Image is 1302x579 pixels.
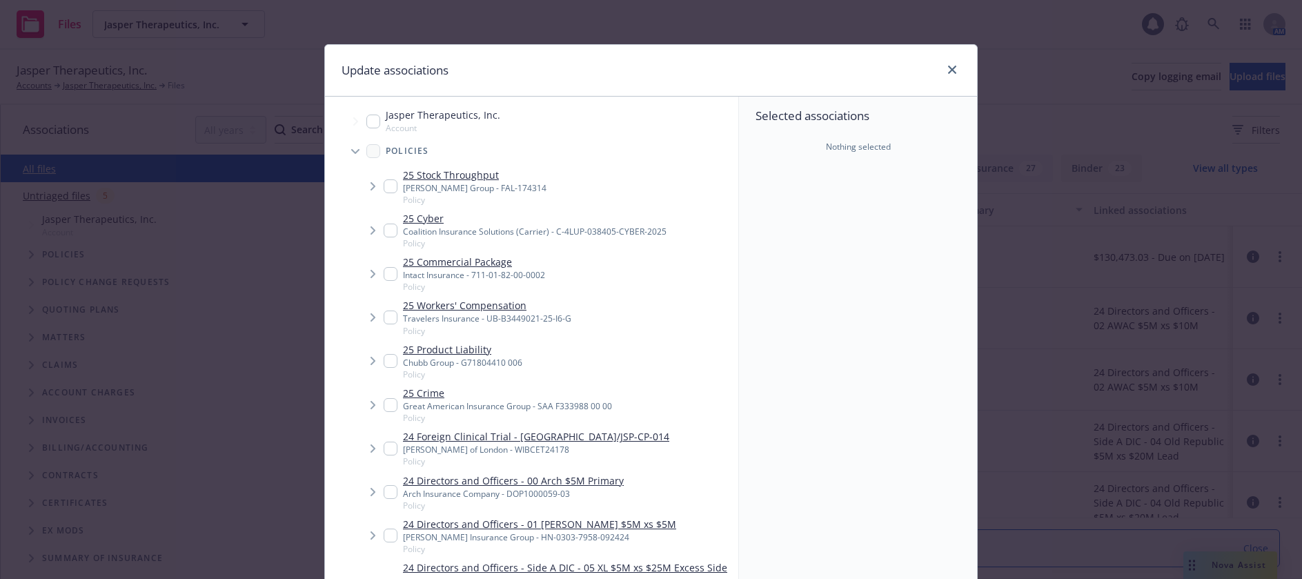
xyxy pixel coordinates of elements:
[756,108,960,124] span: Selected associations
[403,211,667,226] a: 25 Cyber
[403,500,624,511] span: Policy
[403,168,546,182] a: 25 Stock Throughput
[403,281,545,293] span: Policy
[403,237,667,249] span: Policy
[826,141,891,153] span: Nothing selected
[386,147,429,155] span: Policies
[403,226,667,237] div: Coalition Insurance Solutions (Carrier) - C-4LUP-038405-CYBER-2025
[403,543,676,555] span: Policy
[403,473,624,488] a: 24 Directors and Officers - 00 Arch $5M Primary
[403,325,571,337] span: Policy
[403,488,624,500] div: Arch Insurance Company - DOP1000059-03
[403,357,522,369] div: Chubb Group - G71804410 006
[944,61,960,78] a: close
[386,108,500,122] span: Jasper Therapeutics, Inc.
[403,313,571,324] div: Travelers Insurance - UB-B3449021-25-I6-G
[342,61,448,79] h1: Update associations
[403,342,522,357] a: 25 Product Liability
[403,182,546,194] div: [PERSON_NAME] Group - FAL-174314
[403,269,545,281] div: Intact Insurance - 711-01-82-00-0002
[403,531,676,543] div: [PERSON_NAME] Insurance Group - HN-0303-7958-092424
[403,255,545,269] a: 25 Commercial Package
[403,517,676,531] a: 24 Directors and Officers - 01 [PERSON_NAME] $5M xs $5M
[403,194,546,206] span: Policy
[403,298,571,313] a: 25 Workers' Compensation
[386,122,500,134] span: Account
